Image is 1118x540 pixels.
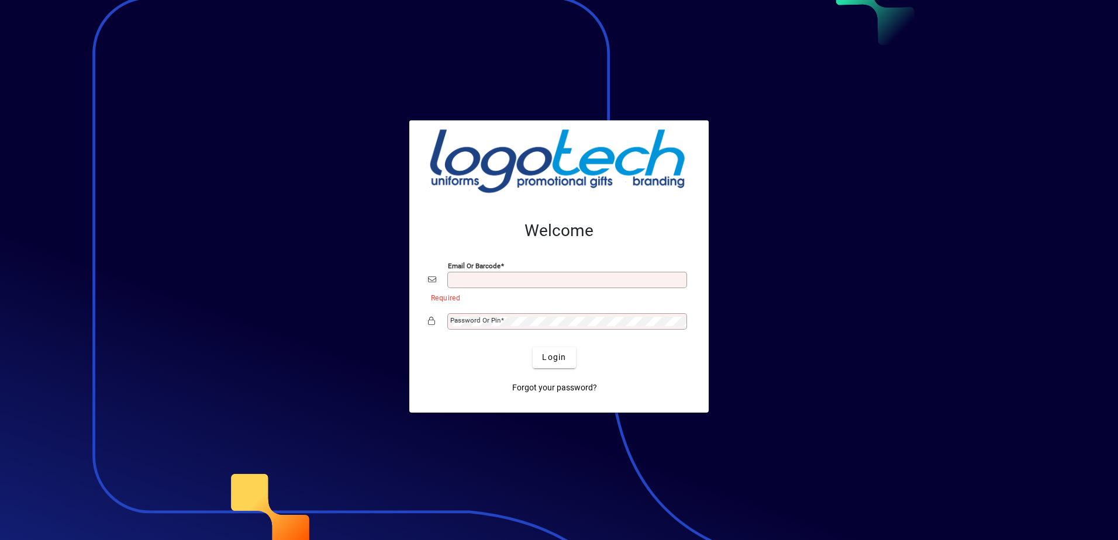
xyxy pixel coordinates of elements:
[542,351,566,364] span: Login
[533,347,575,368] button: Login
[448,261,501,269] mat-label: Email or Barcode
[431,291,681,303] mat-error: Required
[512,382,597,394] span: Forgot your password?
[450,316,501,324] mat-label: Password or Pin
[428,221,690,241] h2: Welcome
[508,378,602,399] a: Forgot your password?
